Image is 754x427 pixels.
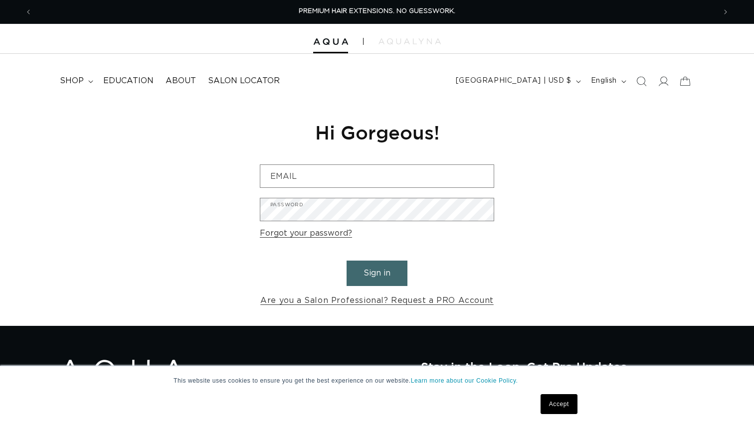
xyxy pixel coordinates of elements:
[378,38,441,44] img: aqualyna.com
[202,70,286,92] a: Salon Locator
[60,360,185,390] img: Aqua Hair Extensions
[299,8,455,14] span: PREMIUM HAIR EXTENSIONS. NO GUESSWORK.
[97,70,160,92] a: Education
[450,72,585,91] button: [GEOGRAPHIC_DATA] | USD $
[456,76,571,86] span: [GEOGRAPHIC_DATA] | USD $
[313,38,348,45] img: Aqua Hair Extensions
[715,2,737,21] button: Next announcement
[260,226,352,241] a: Forgot your password?
[174,376,580,385] p: This website uses cookies to ensure you get the best experience on our website.
[347,261,407,286] button: Sign in
[591,76,617,86] span: English
[421,360,694,374] h2: Stay in the Loop, Get Pro Updates
[166,76,196,86] span: About
[160,70,202,92] a: About
[103,76,154,86] span: Education
[411,377,518,384] a: Learn more about our Cookie Policy.
[208,76,280,86] span: Salon Locator
[60,76,84,86] span: shop
[541,394,577,414] a: Accept
[17,2,39,21] button: Previous announcement
[54,70,97,92] summary: shop
[260,120,494,144] h1: Hi Gorgeous!
[260,293,494,308] a: Are you a Salon Professional? Request a PRO Account
[585,72,630,91] button: English
[630,70,652,92] summary: Search
[260,165,494,187] input: Email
